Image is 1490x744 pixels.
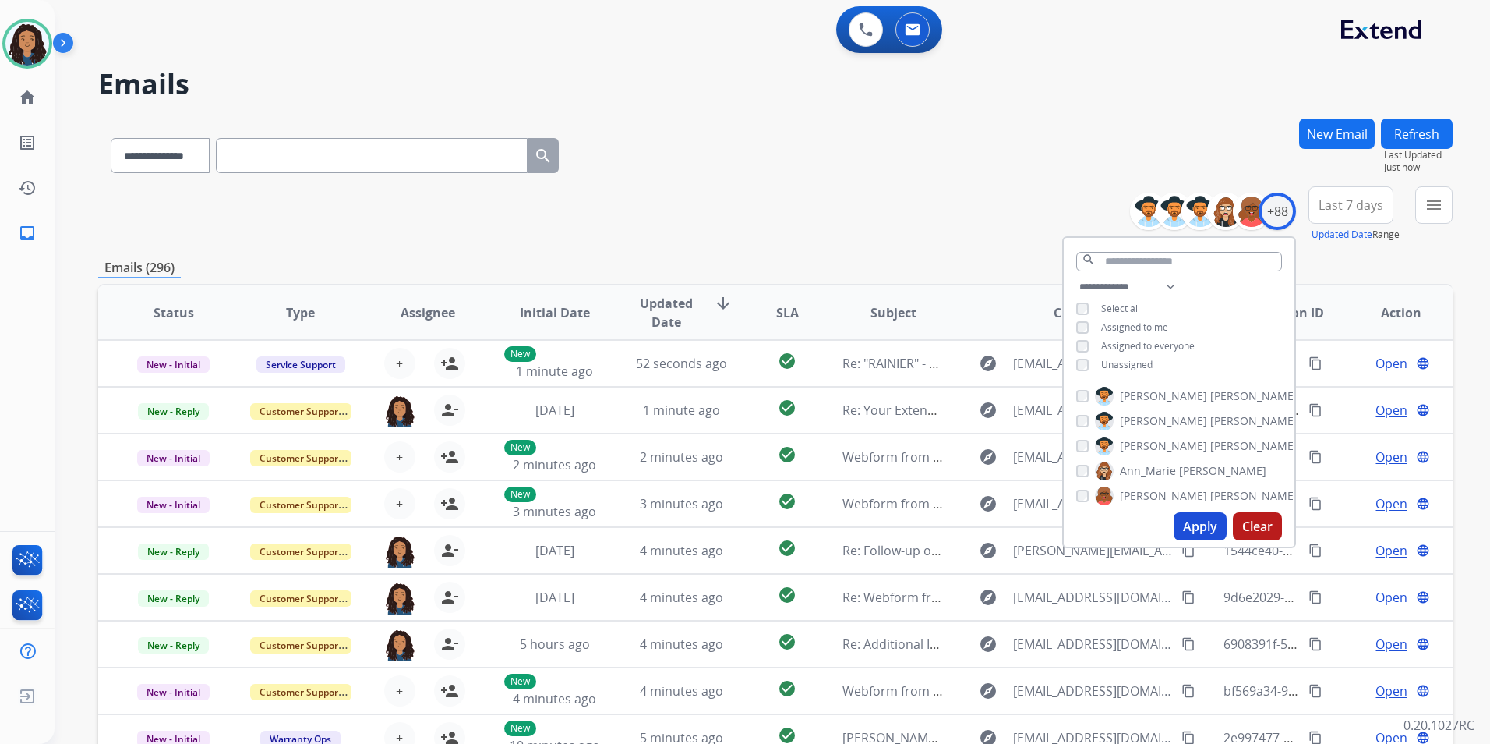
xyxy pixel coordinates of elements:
[1416,637,1430,651] mat-icon: language
[1013,401,1173,420] span: [EMAIL_ADDRESS][DOMAIN_NAME]
[1120,488,1207,504] span: [PERSON_NAME]
[778,352,796,370] mat-icon: check_circle
[1416,684,1430,698] mat-icon: language
[535,402,574,419] span: [DATE]
[440,541,459,560] mat-icon: person_remove
[1384,149,1453,161] span: Last Updated:
[286,303,315,322] span: Type
[1181,637,1195,651] mat-icon: content_copy
[842,495,1195,512] span: Webform from [EMAIL_ADDRESS][DOMAIN_NAME] on [DATE]
[1375,401,1407,420] span: Open
[250,403,351,420] span: Customer Support
[154,303,194,322] span: Status
[1101,302,1140,315] span: Select all
[396,682,403,700] span: +
[1375,588,1407,607] span: Open
[137,450,210,466] span: New - Initial
[18,133,37,152] mat-icon: list_alt
[440,354,459,373] mat-icon: person_add
[5,22,49,66] img: avatar
[384,582,415,615] img: agent-avatar
[534,147,553,165] mat-icon: search
[640,682,723,700] span: 4 minutes ago
[535,542,574,559] span: [DATE]
[842,355,1471,372] span: Re: "RAINIER" - DARK MAPLE WOOD WEDDING RING (Black Zirconium) has been shipped to you for servicing
[1013,494,1173,513] span: [EMAIL_ADDRESS][DOMAIN_NAME]
[1308,356,1322,370] mat-icon: content_copy
[778,679,796,698] mat-icon: check_circle
[1210,413,1298,429] span: [PERSON_NAME]
[640,589,723,606] span: 4 minutes ago
[842,589,1216,606] span: Re: Webform from [EMAIL_ADDRESS][DOMAIN_NAME] on [DATE]
[1179,463,1266,479] span: [PERSON_NAME]
[98,258,181,278] p: Emails (296)
[1416,497,1430,511] mat-icon: language
[1416,356,1430,370] mat-icon: language
[640,542,723,559] span: 4 minutes ago
[137,684,210,700] span: New - Initial
[516,363,593,380] span: 1 minute ago
[1375,541,1407,560] span: Open
[440,448,459,466] mat-icon: person_add
[979,635,997,654] mat-icon: explore
[384,348,415,379] button: +
[250,544,351,560] span: Customer Support
[504,487,536,502] p: New
[440,494,459,513] mat-icon: person_add
[440,635,459,654] mat-icon: person_remove
[138,544,209,560] span: New - Reply
[640,495,723,512] span: 3 minutes ago
[1308,497,1322,511] mat-icon: content_copy
[1120,413,1207,429] span: [PERSON_NAME]
[384,488,415,519] button: +
[1013,588,1173,607] span: [EMAIL_ADDRESS][DOMAIN_NAME]
[1259,193,1296,230] div: +88
[1223,589,1466,606] span: 9d6e2029-32c5-4575-bd70-1e0dc4ba127a
[137,497,210,513] span: New - Initial
[979,682,997,700] mat-icon: explore
[1181,684,1195,698] mat-icon: content_copy
[1416,544,1430,558] mat-icon: language
[138,590,209,607] span: New - Reply
[979,448,997,466] mat-icon: explore
[1308,544,1322,558] mat-icon: content_copy
[401,303,455,322] span: Assignee
[778,539,796,558] mat-icon: check_circle
[1375,354,1407,373] span: Open
[1101,321,1168,334] span: Assigned to me
[640,448,723,466] span: 2 minutes ago
[18,88,37,107] mat-icon: home
[1223,682,1452,700] span: bf569a34-9bb3-42ca-a74e-f57349fac54f
[1174,512,1227,540] button: Apply
[1308,450,1322,464] mat-icon: content_copy
[256,356,345,373] span: Service Support
[137,356,210,373] span: New - Initial
[1381,119,1453,149] button: Refresh
[504,346,536,362] p: New
[1223,636,1458,653] span: 6908391f-50de-4408-965e-7a8f6d27746c
[1299,119,1375,149] button: New Email
[1120,438,1207,454] span: [PERSON_NAME]
[250,684,351,700] span: Customer Support
[842,636,1046,653] span: Re: Additional Information Needed
[1308,590,1322,604] mat-icon: content_copy
[979,494,997,513] mat-icon: explore
[1308,403,1322,417] mat-icon: content_copy
[396,494,403,513] span: +
[778,632,796,651] mat-icon: check_circle
[440,401,459,420] mat-icon: person_remove
[1416,450,1430,464] mat-icon: language
[384,675,415,707] button: +
[1416,403,1430,417] mat-icon: language
[98,69,1453,100] h2: Emails
[1375,682,1407,700] span: Open
[1375,494,1407,513] span: Open
[778,492,796,511] mat-icon: check_circle
[440,682,459,700] mat-icon: person_add
[631,294,701,331] span: Updated Date
[1425,196,1443,214] mat-icon: menu
[643,402,720,419] span: 1 minute ago
[1233,512,1282,540] button: Clear
[513,503,596,520] span: 3 minutes ago
[1101,339,1195,353] span: Assigned to everyone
